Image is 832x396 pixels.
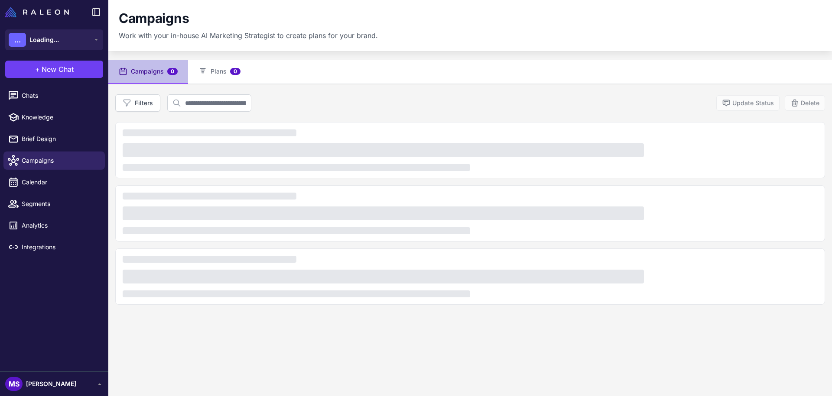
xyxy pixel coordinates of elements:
[42,64,74,74] span: New Chat
[716,95,780,111] button: Update Status
[230,68,240,75] span: 0
[3,195,105,213] a: Segments
[5,7,69,17] img: Raleon Logo
[22,242,98,252] span: Integrations
[188,60,251,84] button: Plans0
[115,94,160,112] button: Filters
[3,238,105,256] a: Integrations
[5,61,103,78] button: +New Chat
[22,113,98,122] span: Knowledge
[3,173,105,191] a: Calendar
[3,87,105,105] a: Chats
[22,134,98,144] span: Brief Design
[9,33,26,47] div: ...
[167,68,178,75] span: 0
[22,177,98,187] span: Calendar
[22,199,98,209] span: Segments
[3,108,105,126] a: Knowledge
[785,95,825,111] button: Delete
[3,151,105,170] a: Campaigns
[108,60,188,84] button: Campaigns0
[35,64,40,74] span: +
[3,216,105,235] a: Analytics
[5,29,103,50] button: ...Loading...
[119,30,378,41] p: Work with your in-house AI Marketing Strategist to create plans for your brand.
[119,10,189,27] h1: Campaigns
[22,221,98,230] span: Analytics
[5,7,72,17] a: Raleon Logo
[3,130,105,148] a: Brief Design
[22,156,98,165] span: Campaigns
[26,379,76,389] span: [PERSON_NAME]
[29,35,59,45] span: Loading...
[22,91,98,100] span: Chats
[5,377,23,391] div: MS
